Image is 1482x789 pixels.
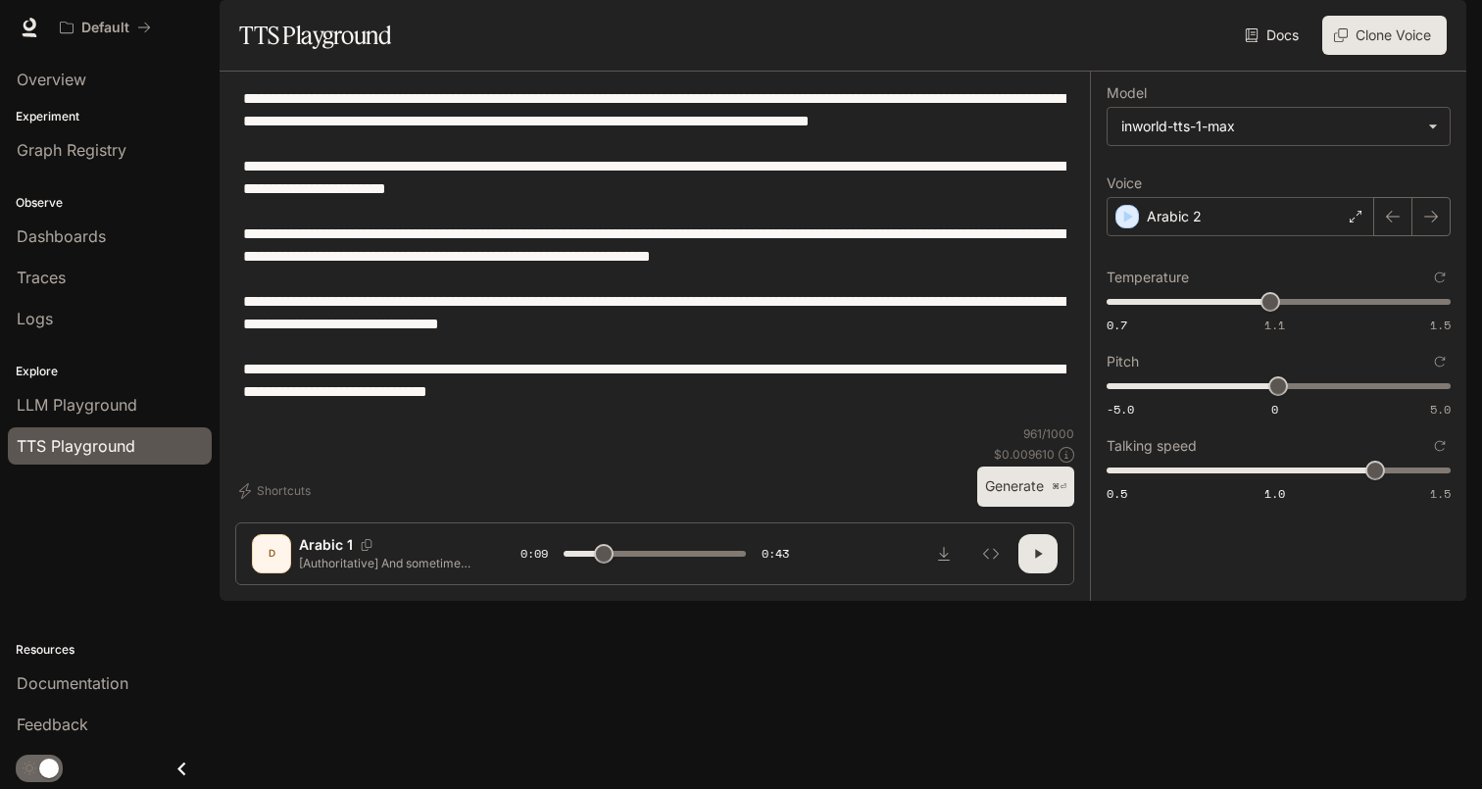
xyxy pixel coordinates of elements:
[239,16,391,55] h1: TTS Playground
[1121,117,1418,136] div: inworld-tts-1-max
[353,539,380,551] button: Copy Voice ID
[1241,16,1307,55] a: Docs
[1430,401,1451,418] span: 5.0
[1264,317,1285,333] span: 1.1
[924,534,963,573] button: Download audio
[977,467,1074,507] button: Generate⌘⏎
[1107,485,1127,502] span: 0.5
[762,544,789,564] span: 0:43
[1430,485,1451,502] span: 1.5
[1429,351,1451,372] button: Reset to default
[1107,86,1147,100] p: Model
[1107,355,1139,369] p: Pitch
[520,544,548,564] span: 0:09
[81,20,129,36] p: Default
[1430,317,1451,333] span: 1.5
[1107,439,1197,453] p: Talking speed
[299,555,473,571] p: [Authoritative] And sometimes, leadership means taking charge. No hesitation. No apology. The ton...
[971,534,1011,573] button: Inspect
[1052,481,1066,493] p: ⌘⏎
[299,535,353,555] p: Arabic 1
[994,446,1055,463] p: $ 0.009610
[51,8,160,47] button: All workspaces
[1264,485,1285,502] span: 1.0
[1108,108,1450,145] div: inworld-tts-1-max
[1107,401,1134,418] span: -5.0
[1429,435,1451,457] button: Reset to default
[1429,267,1451,288] button: Reset to default
[1271,401,1278,418] span: 0
[1322,16,1447,55] button: Clone Voice
[256,538,287,569] div: D
[1107,271,1189,284] p: Temperature
[235,475,319,507] button: Shortcuts
[1107,176,1142,190] p: Voice
[1107,317,1127,333] span: 0.7
[1147,207,1202,226] p: Arabic 2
